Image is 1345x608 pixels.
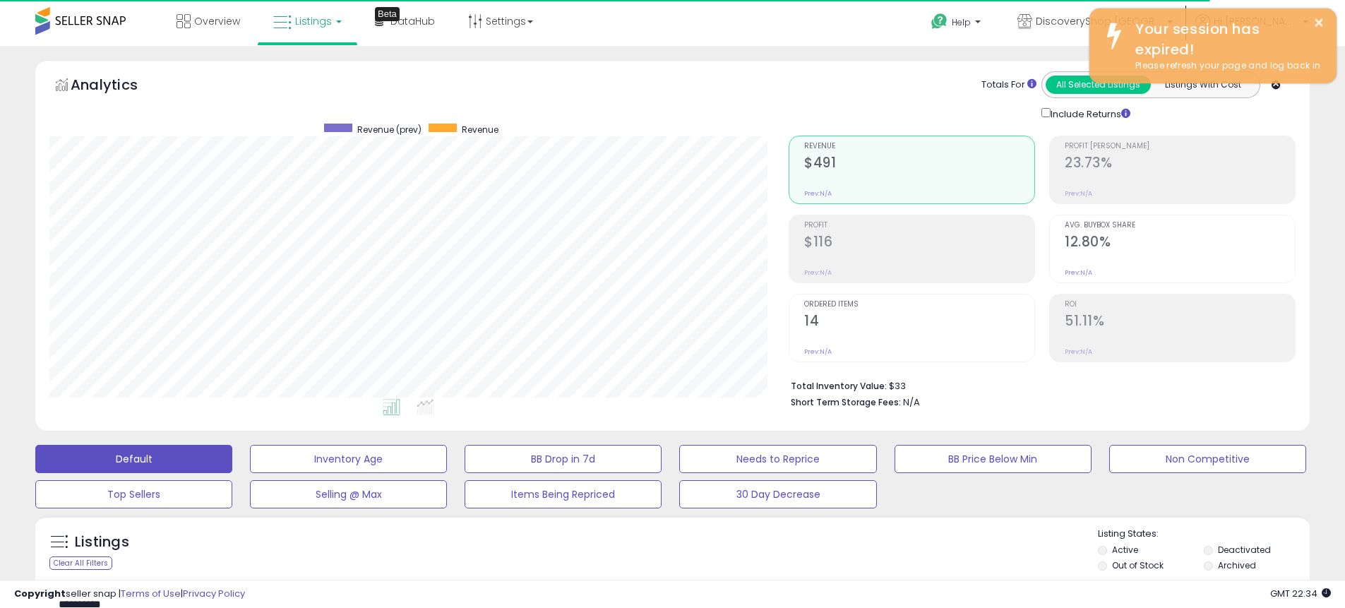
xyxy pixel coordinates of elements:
label: Archived [1218,559,1256,571]
button: BB Price Below Min [895,445,1092,473]
div: Tooltip anchor [375,7,400,21]
h2: 23.73% [1065,155,1295,174]
div: Your session has expired! [1125,19,1326,59]
button: × [1313,14,1325,32]
button: Needs to Reprice [679,445,876,473]
i: Get Help [931,13,948,30]
h2: 12.80% [1065,234,1295,253]
label: Out of Stock [1112,559,1164,571]
small: Prev: N/A [1065,189,1092,198]
h2: $116 [804,234,1034,253]
div: Totals For [981,78,1036,92]
span: Profit [804,222,1034,230]
h2: 51.11% [1065,313,1295,332]
div: Clear All Filters [49,556,112,570]
label: Deactivated [1218,544,1271,556]
div: Include Returns [1031,105,1147,121]
a: Privacy Policy [183,587,245,600]
span: Revenue [804,143,1034,150]
span: Help [952,16,971,28]
h2: 14 [804,313,1034,332]
span: Ordered Items [804,301,1034,309]
small: Prev: N/A [1065,347,1092,356]
button: Default [35,445,232,473]
a: Terms of Use [121,587,181,600]
div: Please refresh your page and log back in [1125,59,1326,73]
p: Listing States: [1098,527,1310,541]
button: Listings With Cost [1150,76,1255,94]
h5: Listings [75,532,129,552]
b: Total Inventory Value: [791,380,887,392]
span: Listings [295,14,332,28]
span: Profit [PERSON_NAME] [1065,143,1295,150]
span: DataHub [390,14,435,28]
button: 30 Day Decrease [679,480,876,508]
button: BB Drop in 7d [465,445,662,473]
h2: $491 [804,155,1034,174]
button: All Selected Listings [1046,76,1151,94]
small: Prev: N/A [804,189,832,198]
strong: Copyright [14,587,66,600]
button: Inventory Age [250,445,447,473]
span: Revenue (prev) [357,124,422,136]
a: Help [920,2,995,46]
small: Prev: N/A [1065,268,1092,277]
button: Selling @ Max [250,480,447,508]
span: Revenue [462,124,498,136]
b: Short Term Storage Fees: [791,396,901,408]
li: $33 [791,376,1285,393]
span: DiscoveryShop [GEOGRAPHIC_DATA] [1036,14,1163,28]
span: ROI [1065,301,1295,309]
div: seller snap | | [14,588,245,601]
span: Avg. Buybox Share [1065,222,1295,230]
span: Overview [194,14,240,28]
button: Items Being Repriced [465,480,662,508]
span: 2025-10-8 22:34 GMT [1270,587,1331,600]
h5: Analytics [71,75,165,98]
small: Prev: N/A [804,268,832,277]
small: Prev: N/A [804,347,832,356]
span: N/A [903,395,920,409]
label: Active [1112,544,1138,556]
button: Non Competitive [1109,445,1306,473]
button: Top Sellers [35,480,232,508]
